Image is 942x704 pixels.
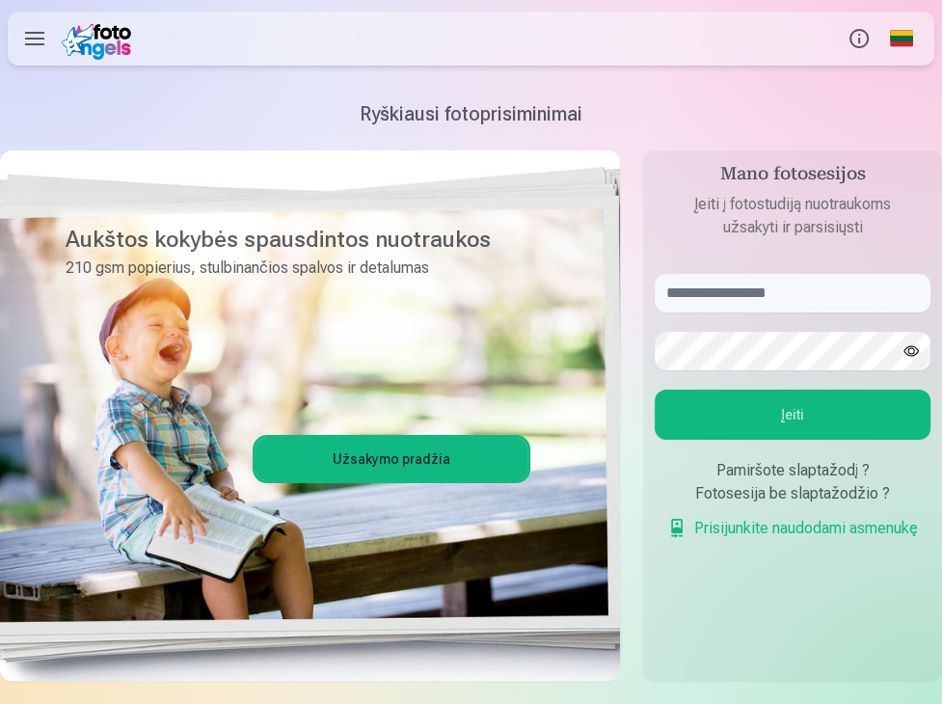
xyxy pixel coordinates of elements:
[838,12,880,66] button: Info
[880,12,923,66] a: Global
[667,517,918,540] a: Prisijunkite naudodami asmenukę
[256,438,527,480] a: Užsakymo pradžia
[655,459,930,482] div: Pamiršote slaptažodį ?
[655,162,930,193] h4: Mano fotosesijos
[655,193,930,239] p: Įeiti į fotostudiją nuotraukoms užsakyti ir parsisiųsti
[655,482,930,505] div: Fotosesija be slaptažodžio ?
[62,17,138,60] img: /fa2
[655,390,930,440] button: Įeiti
[66,224,516,255] h3: Aukštos kokybės spausdintos nuotraukos
[66,255,516,282] p: 210 gsm popierius, stulbinančios spalvos ir detalumas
